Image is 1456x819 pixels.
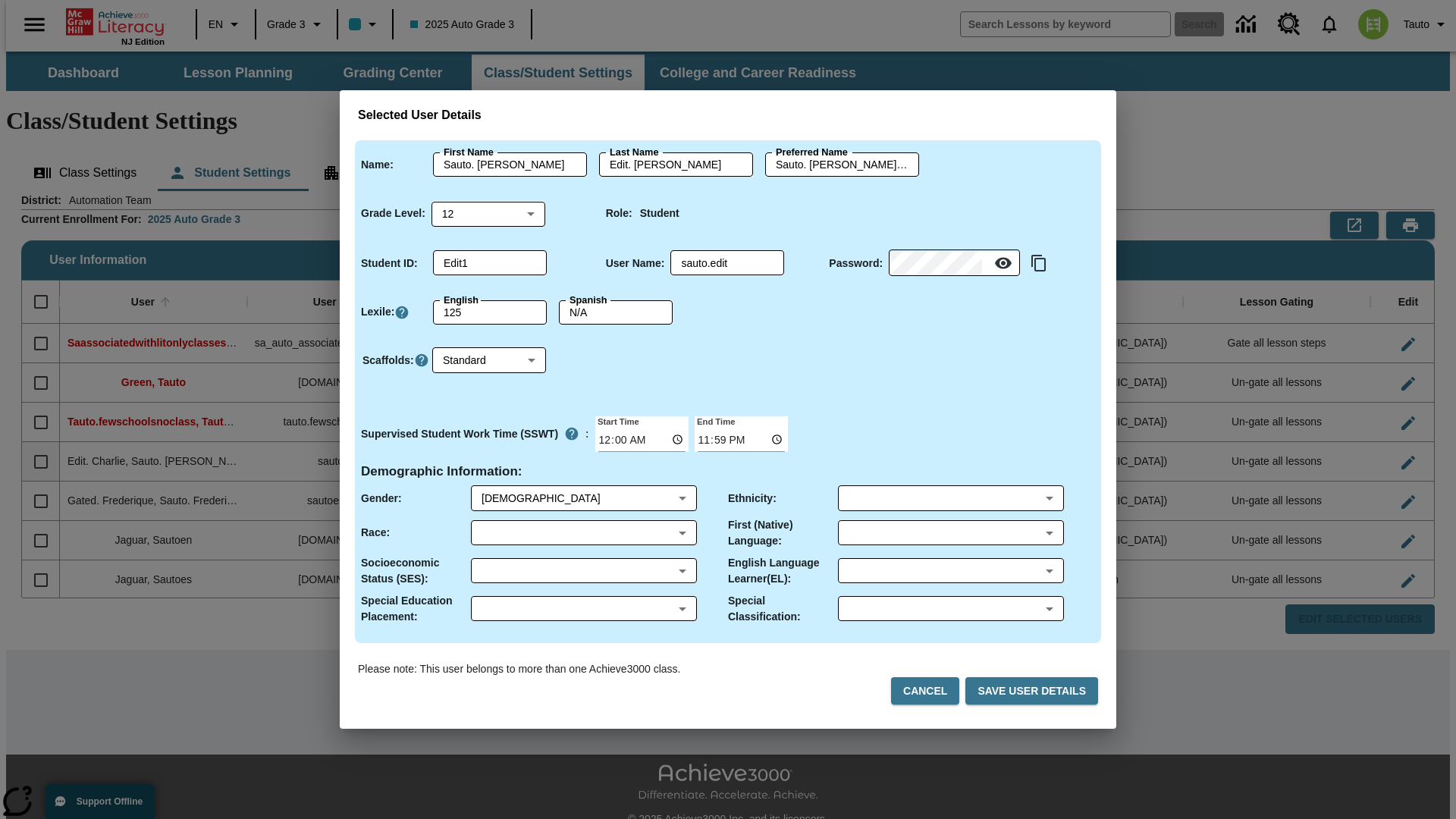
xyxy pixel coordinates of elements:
[361,256,418,271] p: Student ID :
[431,201,545,226] div: 12
[640,206,679,221] p: Student
[433,251,547,275] div: Student ID
[482,491,673,506] div: Male
[776,146,848,159] label: Preferred Name
[361,464,522,480] h4: Demographic Information :
[728,593,838,625] p: Special Classification :
[595,415,639,427] label: Start Time
[606,256,665,271] p: User Name :
[361,304,394,320] p: Lexile :
[444,293,479,307] label: English
[988,248,1018,278] button: Reveal Password
[889,251,1020,276] div: Password
[728,491,777,507] p: Ethnicity :
[444,146,494,159] label: First Name
[358,661,680,677] p: Please note: This user belongs to more than one Achieve3000 class.
[829,256,883,271] p: Password :
[361,491,402,507] p: Gender :
[361,555,471,587] p: Socioeconomic Status (SES) :
[432,348,546,373] div: Scaffolds
[728,555,838,587] p: English Language Learner(EL) :
[432,348,546,373] div: Standard
[361,206,425,221] p: Grade Level :
[1026,250,1052,276] button: Copy text to clipboard
[570,293,607,307] label: Spanish
[361,420,589,447] div: :
[728,517,838,549] p: First (Native) Language :
[965,677,1098,705] button: Save User Details
[695,415,735,427] label: End Time
[431,201,545,226] div: Grade Level
[394,305,409,320] a: Click here to know more about Lexiles, Will open in new tab
[361,157,394,173] p: Name :
[610,146,658,159] label: Last Name
[606,206,632,221] p: Role :
[361,593,471,625] p: Special Education Placement :
[358,108,1098,123] h3: Selected User Details
[361,426,558,442] p: Supervised Student Work Time (SSWT)
[558,420,585,447] button: Supervised Student Work Time is the timeframe when students can take LevelSet and when lessons ar...
[362,353,414,369] p: Scaffolds :
[414,353,429,369] button: Click here to know more about Scaffolds
[361,525,390,541] p: Race :
[891,677,959,705] button: Cancel
[670,251,784,275] div: User Name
